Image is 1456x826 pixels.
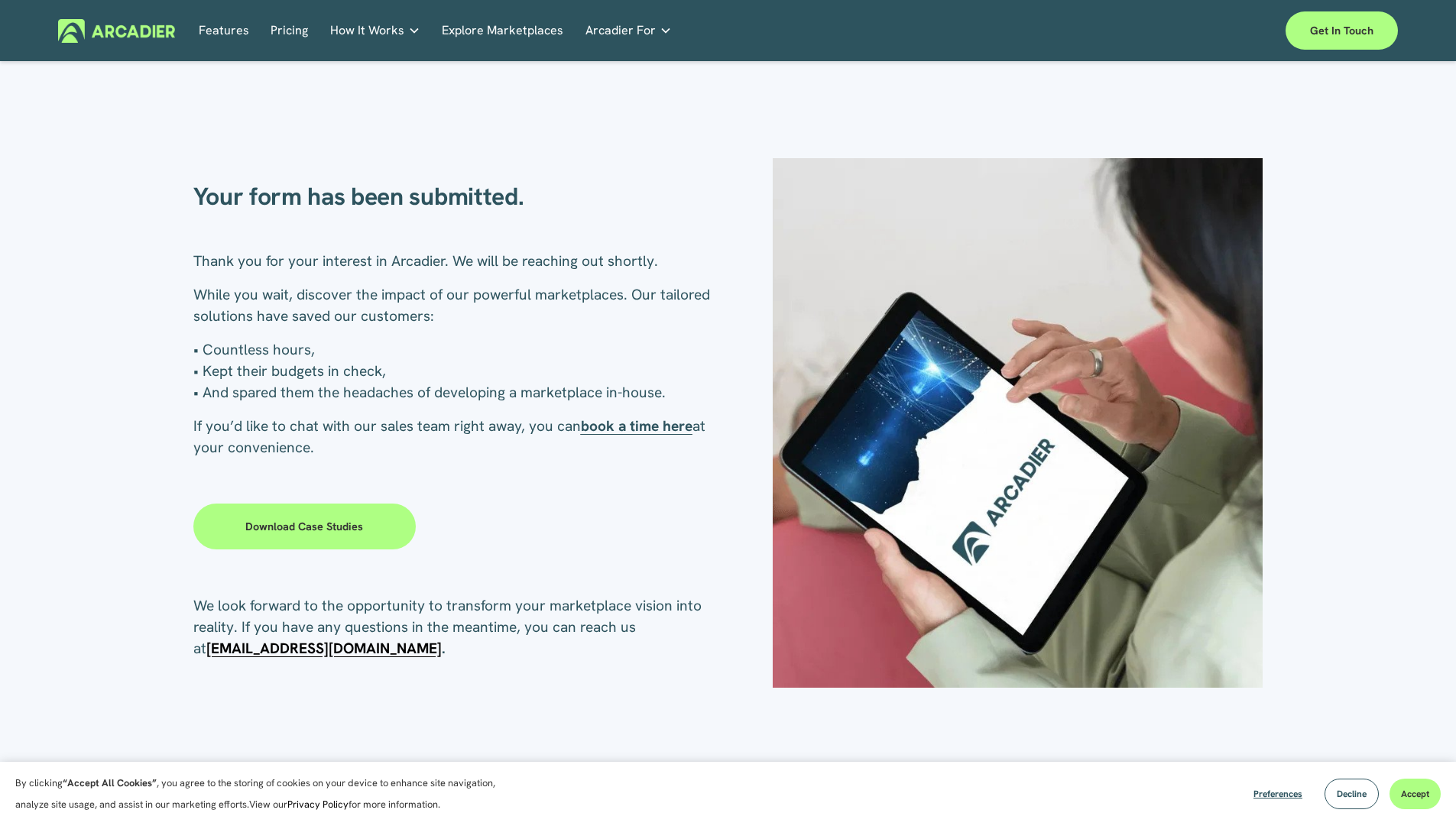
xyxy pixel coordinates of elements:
span: Preferences [1253,788,1302,800]
a: book a time here [581,416,692,436]
strong: . [442,639,446,658]
span: How It Works [330,20,404,41]
strong: “Accept All Cookies” [63,776,157,789]
a: Download case studies [193,504,417,549]
p: We look forward to the opportunity to transform your marketplace vision into reality. If you have... [193,595,728,659]
p: • Countless hours, • Kept their budgets in check, • And spared them the headaches of developing a... [193,339,728,403]
p: By clicking , you agree to the storing of cookies on your device to enhance site navigation, anal... [15,773,512,815]
iframe: Chat Widget [1380,753,1456,826]
a: Explore Marketplaces [442,19,563,43]
a: Get in touch [1286,11,1398,50]
button: Decline [1325,779,1379,809]
p: If you’d like to chat with our sales team right away, you can at your convenience. [193,416,728,458]
p: Thank you for your interest in Arcadier. We will be reaching out shortly. [193,251,728,272]
a: folder dropdown [585,19,672,43]
a: Privacy Policy [287,798,349,811]
a: Pricing [271,19,308,43]
span: Arcadier For [585,20,656,41]
a: [EMAIL_ADDRESS][DOMAIN_NAME] [206,639,442,658]
img: Arcadier [58,19,175,43]
button: Preferences [1242,779,1314,809]
a: folder dropdown [330,19,420,43]
strong: Your form has been submitted. [193,180,524,212]
a: Features [199,19,249,43]
p: While you wait, discover the impact of our powerful marketplaces. Our tailored solutions have sav... [193,284,728,327]
span: Decline [1337,788,1367,800]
